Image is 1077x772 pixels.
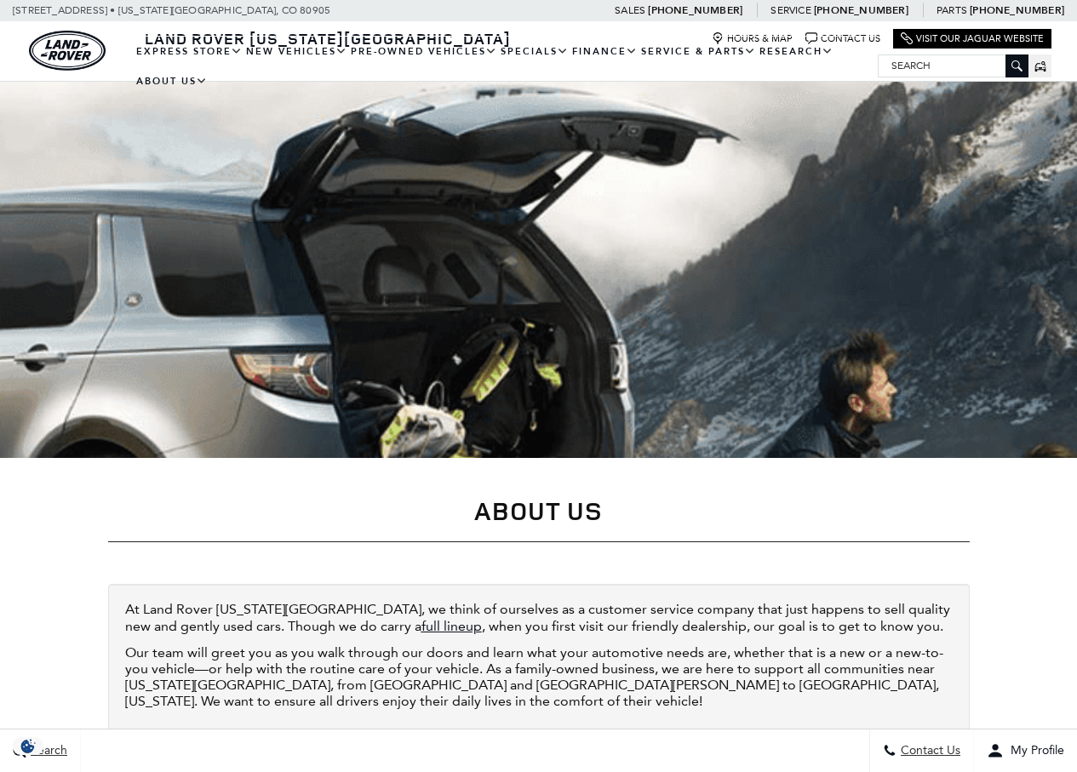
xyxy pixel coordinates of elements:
a: Finance [570,37,639,66]
span: Parts [937,4,967,16]
span: My Profile [1004,744,1064,758]
a: Visit Our Jaguar Website [901,32,1044,45]
img: Opt-Out Icon [9,737,48,755]
a: New Vehicles [244,37,349,66]
a: full lineup [421,618,482,634]
a: land-rover [29,31,106,71]
a: Research [758,37,835,66]
a: [STREET_ADDRESS] • [US_STATE][GEOGRAPHIC_DATA], CO 80905 [13,4,330,16]
span: Service [771,4,811,16]
a: Specials [499,37,570,66]
a: Service & Parts [639,37,758,66]
span: Sales [615,4,645,16]
nav: Main Navigation [135,37,878,96]
p: Our team will greet you as you walk through our doors and learn what your automotive needs are, w... [125,644,953,709]
a: About Us [135,66,209,96]
a: EXPRESS STORE [135,37,244,66]
button: Open user profile menu [974,729,1077,772]
img: Land Rover [29,31,106,71]
a: [PHONE_NUMBER] [648,3,742,17]
a: Pre-Owned Vehicles [349,37,499,66]
h1: About Us [108,496,970,524]
section: Click to Open Cookie Consent Modal [9,737,48,755]
a: [PHONE_NUMBER] [814,3,908,17]
a: Land Rover [US_STATE][GEOGRAPHIC_DATA] [135,28,521,49]
input: Search [879,55,1028,76]
span: Land Rover [US_STATE][GEOGRAPHIC_DATA] [145,28,511,49]
span: Contact Us [897,744,960,758]
a: Contact Us [805,32,880,45]
p: At Land Rover [US_STATE][GEOGRAPHIC_DATA], we think of ourselves as a customer service company th... [125,601,953,636]
a: Hours & Map [712,32,793,45]
a: [PHONE_NUMBER] [970,3,1064,17]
